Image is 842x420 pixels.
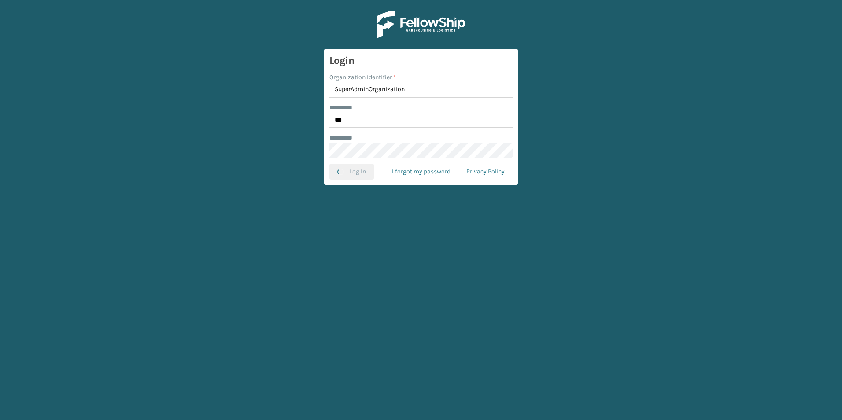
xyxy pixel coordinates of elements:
a: I forgot my password [384,164,458,180]
h3: Login [329,54,513,67]
img: Logo [377,11,465,38]
a: Privacy Policy [458,164,513,180]
button: Log In [329,164,374,180]
label: Organization Identifier [329,73,396,82]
